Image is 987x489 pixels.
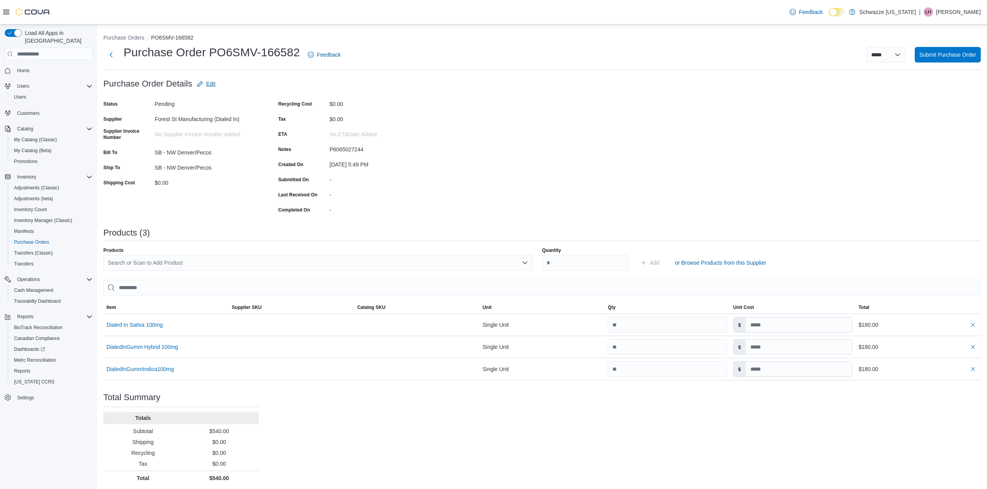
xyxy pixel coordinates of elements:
[124,45,300,60] h1: Purchase Order PO6SMV-166582
[11,366,92,376] span: Reports
[11,377,92,387] span: Washington CCRS
[799,8,823,16] span: Feedback
[855,301,981,314] button: Total
[14,66,92,75] span: Home
[17,83,29,89] span: Users
[919,7,921,17] p: |
[14,158,38,165] span: Promotions
[14,206,47,213] span: Inventory Count
[14,275,43,284] button: Operations
[11,248,92,258] span: Transfers (Classic)
[11,286,92,295] span: Cash Management
[14,312,92,321] span: Reports
[278,146,291,153] label: Notes
[11,146,92,155] span: My Catalog (Beta)
[11,205,50,214] a: Inventory Count
[330,128,434,137] div: No ETADate added
[183,449,256,457] p: $0.00
[858,342,978,352] div: $180.00
[8,344,96,355] a: Dashboards
[14,147,52,154] span: My Catalog (Beta)
[11,227,92,236] span: Manifests
[183,427,256,435] p: $540.00
[11,355,92,365] span: Metrc Reconciliation
[278,116,286,122] label: Tax
[8,376,96,387] button: [US_STATE] CCRS
[11,157,41,166] a: Promotions
[11,157,92,166] span: Promotions
[925,7,931,17] span: LH
[8,215,96,226] button: Inventory Manager (Classic)
[14,368,30,374] span: Reports
[103,301,229,314] button: Item
[11,297,92,306] span: Traceabilty Dashboard
[8,333,96,344] button: Canadian Compliance
[106,474,180,482] p: Total
[14,393,92,402] span: Settings
[608,304,616,310] span: Qty
[305,47,344,62] a: Feedback
[155,113,259,122] div: Forest St Manufacturing (Dialed In)
[14,275,92,284] span: Operations
[106,366,174,372] button: DialedInGummIndica100mg
[232,304,262,310] span: Supplier SKU
[919,51,976,59] span: Submit Purchase Order
[183,438,256,446] p: $0.00
[2,123,96,134] button: Catalog
[183,460,256,468] p: $0.00
[734,317,746,332] label: $
[103,180,135,186] label: Shipping Cost
[11,345,48,354] a: Dashboards
[650,259,659,267] span: Add
[483,304,492,310] span: Unit
[14,393,37,402] a: Settings
[858,320,978,329] div: $180.00
[14,66,33,75] a: Home
[8,237,96,248] button: Purchase Orders
[11,183,62,192] a: Adjustments (Classic)
[8,156,96,167] button: Promotions
[14,185,59,191] span: Adjustments (Classic)
[8,204,96,215] button: Inventory Count
[22,29,92,45] span: Load All Apps in [GEOGRAPHIC_DATA]
[11,194,56,203] a: Adjustments (beta)
[14,335,60,342] span: Canadian Compliance
[522,260,528,266] button: Open list of options
[103,393,160,402] h3: Total Summary
[11,194,92,203] span: Adjustments (beta)
[278,177,309,183] label: Submitted On
[11,205,92,214] span: Inventory Count
[317,51,341,59] span: Feedback
[936,7,981,17] p: [PERSON_NAME]
[103,79,192,88] h3: Purchase Order Details
[8,322,96,333] button: BioTrack Reconciliation
[8,134,96,145] button: My Catalog (Classic)
[229,301,354,314] button: Supplier SKU
[2,107,96,118] button: Customers
[103,116,122,122] label: Supplier
[11,345,92,354] span: Dashboards
[357,304,385,310] span: Catalog SKU
[730,301,856,314] button: Unit Cost
[17,314,33,320] span: Reports
[11,334,92,343] span: Canadian Compliance
[11,227,37,236] a: Manifests
[480,317,605,333] div: Single Unit
[8,92,96,102] button: Users
[330,204,434,213] div: -
[8,296,96,307] button: Traceabilty Dashboard
[11,259,37,269] a: Transfers
[605,301,730,314] button: Qty
[14,239,49,245] span: Purchase Orders
[924,7,933,17] div: Lindsey Hudson
[480,339,605,355] div: Single Unit
[14,137,57,143] span: My Catalog (Classic)
[106,438,180,446] p: Shipping
[2,81,96,92] button: Users
[103,247,124,253] label: Products
[11,146,55,155] a: My Catalog (Beta)
[278,131,287,137] label: ETA
[151,35,194,41] button: PO6SMV-166582
[103,35,145,41] button: Purchase Orders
